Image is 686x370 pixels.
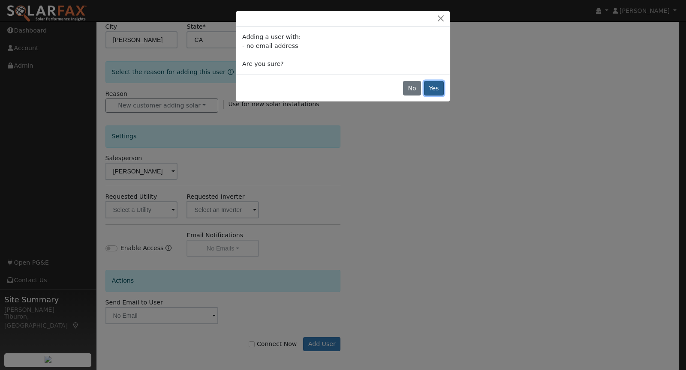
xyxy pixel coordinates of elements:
[242,60,283,67] span: Are you sure?
[242,42,298,49] span: - no email address
[424,81,444,95] button: Yes
[242,33,301,40] span: Adding a user with:
[435,14,447,23] button: Close
[403,81,421,95] button: No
